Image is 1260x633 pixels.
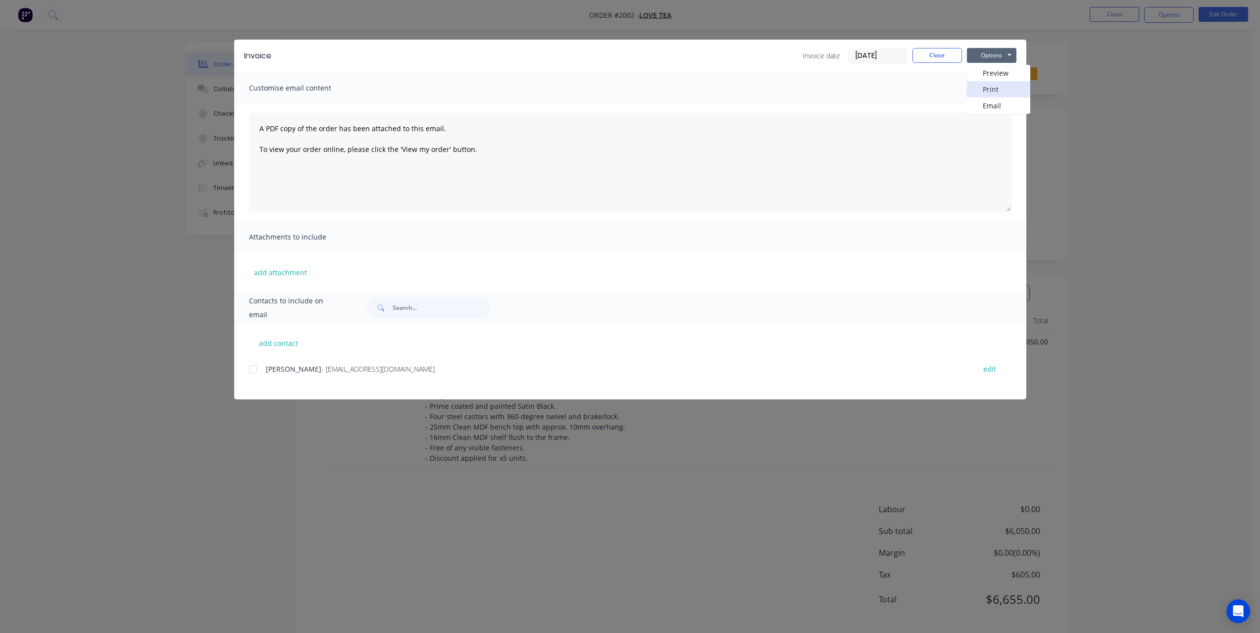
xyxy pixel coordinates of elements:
[266,364,321,374] span: [PERSON_NAME]
[249,113,1011,212] textarea: A PDF copy of the order has been attached to this email. To view your order online, please click ...
[1226,599,1250,623] div: Open Intercom Messenger
[321,364,435,374] span: - [EMAIL_ADDRESS][DOMAIN_NAME]
[249,230,358,244] span: Attachments to include
[803,50,840,61] span: Invoice date
[977,362,1002,376] button: edit
[912,48,962,63] button: Close
[967,81,1030,97] button: Print
[967,48,1016,63] button: Options
[249,265,312,280] button: add attachment
[393,298,491,318] input: Search...
[967,65,1030,81] button: Preview
[249,81,358,95] span: Customise email content
[249,294,343,322] span: Contacts to include on email
[244,50,271,62] div: Invoice
[967,97,1030,114] button: Email
[249,336,308,350] button: add contact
